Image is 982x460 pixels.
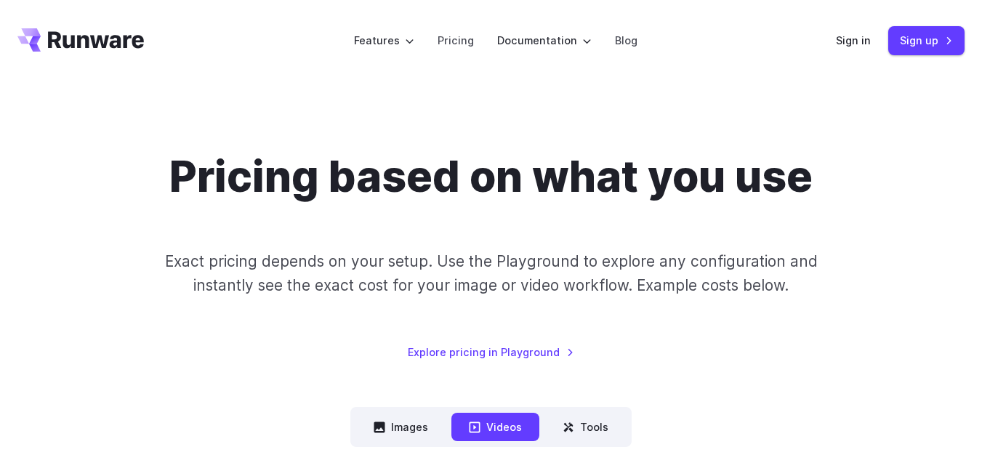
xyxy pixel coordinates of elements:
a: Pricing [438,32,474,49]
h1: Pricing based on what you use [169,151,813,203]
label: Documentation [497,32,592,49]
a: Explore pricing in Playground [408,344,574,360]
a: Sign in [836,32,871,49]
a: Sign up [888,26,965,55]
a: Go to / [17,28,144,52]
a: Blog [615,32,637,49]
p: Exact pricing depends on your setup. Use the Playground to explore any configuration and instantl... [159,249,822,298]
label: Features [354,32,414,49]
button: Tools [545,413,626,441]
button: Images [356,413,446,441]
button: Videos [451,413,539,441]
